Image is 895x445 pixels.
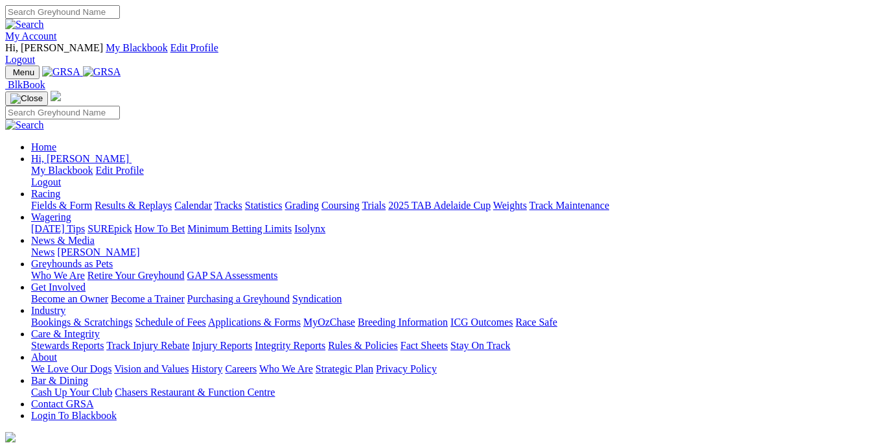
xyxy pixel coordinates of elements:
a: Careers [225,363,257,374]
a: Grading [285,200,319,211]
a: Track Injury Rebate [106,340,189,351]
button: Toggle navigation [5,66,40,79]
div: Hi, [PERSON_NAME] [31,165,890,188]
img: Search [5,119,44,131]
a: Get Involved [31,282,86,293]
span: Menu [13,67,34,77]
div: Get Involved [31,293,890,305]
a: Care & Integrity [31,328,100,339]
a: Integrity Reports [255,340,325,351]
a: Breeding Information [358,317,448,328]
a: Bar & Dining [31,375,88,386]
button: Toggle navigation [5,91,48,106]
a: Greyhounds as Pets [31,258,113,269]
div: Industry [31,317,890,328]
a: About [31,352,57,363]
a: Applications & Forms [208,317,301,328]
a: Vision and Values [114,363,189,374]
a: Become an Owner [31,293,108,304]
a: Calendar [174,200,212,211]
a: Privacy Policy [376,363,437,374]
a: Become a Trainer [111,293,185,304]
a: Contact GRSA [31,398,93,409]
a: Tracks [215,200,242,211]
a: Home [31,141,56,152]
span: Hi, [PERSON_NAME] [31,153,129,164]
div: Bar & Dining [31,387,890,398]
div: Greyhounds as Pets [31,270,890,282]
a: Edit Profile [96,165,144,176]
a: 2025 TAB Adelaide Cup [388,200,491,211]
a: Fact Sheets [401,340,448,351]
img: logo-grsa-white.png [51,91,61,101]
a: MyOzChase [303,317,355,328]
a: Logout [5,54,35,65]
a: My Blackbook [106,42,168,53]
div: News & Media [31,247,890,258]
div: About [31,363,890,375]
img: Search [5,19,44,30]
a: My Blackbook [31,165,93,176]
a: Logout [31,176,61,187]
a: [PERSON_NAME] [57,247,139,258]
a: [DATE] Tips [31,223,85,234]
a: Stewards Reports [31,340,104,351]
div: Care & Integrity [31,340,890,352]
a: BlkBook [5,79,45,90]
a: Login To Blackbook [31,410,117,421]
a: Bookings & Scratchings [31,317,132,328]
a: How To Bet [135,223,185,234]
a: Wagering [31,211,71,222]
span: Hi, [PERSON_NAME] [5,42,103,53]
a: Racing [31,188,60,199]
a: Industry [31,305,65,316]
a: Strategic Plan [316,363,373,374]
a: Stay On Track [450,340,510,351]
a: News [31,247,54,258]
div: Wagering [31,223,890,235]
a: ICG Outcomes [450,317,513,328]
a: Chasers Restaurant & Function Centre [115,387,275,398]
a: Weights [493,200,527,211]
a: Results & Replays [95,200,172,211]
a: Cash Up Your Club [31,387,112,398]
div: My Account [5,42,890,66]
div: Racing [31,200,890,211]
a: Track Maintenance [529,200,609,211]
img: logo-grsa-white.png [5,432,16,442]
a: Edit Profile [170,42,218,53]
a: History [191,363,222,374]
a: My Account [5,30,57,42]
a: We Love Our Dogs [31,363,111,374]
a: Who We Are [259,363,313,374]
a: Isolynx [294,223,325,234]
a: Trials [362,200,386,211]
img: GRSA [42,66,80,78]
a: Hi, [PERSON_NAME] [31,153,132,164]
img: GRSA [83,66,121,78]
a: SUREpick [87,223,132,234]
a: Who We Are [31,270,85,281]
input: Search [5,106,120,119]
a: Race Safe [515,317,557,328]
a: Statistics [245,200,283,211]
a: News & Media [31,235,95,246]
a: Retire Your Greyhound [87,270,185,281]
a: Rules & Policies [328,340,398,351]
a: Coursing [321,200,360,211]
a: Purchasing a Greyhound [187,293,290,304]
a: GAP SA Assessments [187,270,278,281]
a: Fields & Form [31,200,92,211]
a: Minimum Betting Limits [187,223,292,234]
a: Schedule of Fees [135,317,205,328]
a: Injury Reports [192,340,252,351]
img: Close [10,93,43,104]
a: Syndication [292,293,342,304]
input: Search [5,5,120,19]
span: BlkBook [8,79,45,90]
